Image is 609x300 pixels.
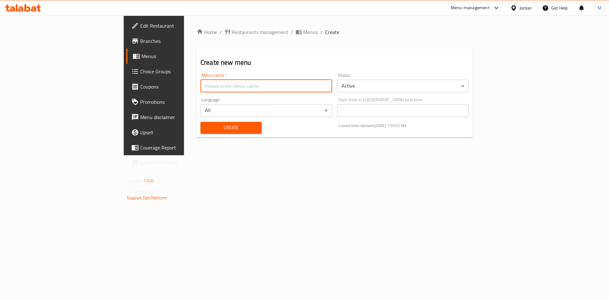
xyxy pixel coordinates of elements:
a: Coverage Report [126,140,226,155]
span: Branches [140,37,220,45]
a: Grocery Checklist [126,155,226,170]
a: Edit Restaurant [126,18,226,33]
a: Upsell [126,125,226,140]
span: Create [206,124,257,132]
li: / [320,28,323,36]
a: Restaurants management [224,28,288,36]
button: Create [200,122,262,134]
nav: breadcrumb [197,28,473,36]
h2: Create new menu [200,58,469,67]
div: All [200,104,332,117]
span: Coupons [140,83,220,90]
div: Jordan [520,4,532,11]
span: Coverage Report [140,144,220,151]
a: Menus [296,28,318,36]
span: Menu disclaimer [140,113,220,121]
span: Restaurants management [232,28,288,36]
li: / [291,28,293,36]
span: Menus [141,52,220,60]
a: Promotions [126,94,226,110]
span: Promotions [140,98,220,106]
span: Edit Restaurant [140,22,220,30]
p: Current time in Jordan is [DATE] 1:55:02 PM [338,123,469,129]
span: Menus [303,28,318,36]
a: Branches [126,33,226,49]
a: Coupons [126,79,226,94]
input: Please enter Menu name [200,80,332,92]
span: Choice Groups [140,68,220,75]
span: Grocery Checklist [140,159,220,167]
a: Menu disclaimer [126,110,226,125]
span: Get support on: [127,187,156,196]
span: Version: [127,177,142,185]
div: Active [337,80,469,92]
span: 1.0.0 [143,177,153,185]
span: Create [325,28,339,36]
a: Menus [126,49,226,64]
div: Menu-management [451,4,490,12]
a: Support.OpsPlatform [127,194,167,202]
a: Choice Groups [126,64,226,79]
span: Upsell [140,129,220,136]
span: M [598,4,601,11]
